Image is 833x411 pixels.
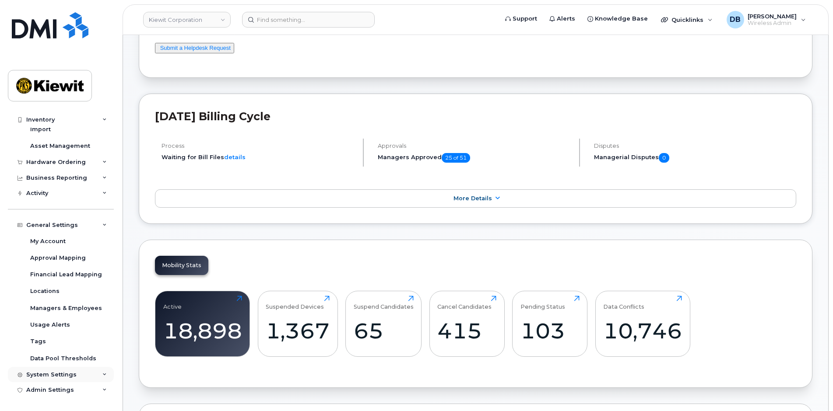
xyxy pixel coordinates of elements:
div: Active [163,296,182,310]
span: [PERSON_NAME] [748,13,797,20]
a: Suspended Devices1,367 [266,296,330,352]
li: Waiting for Bill Files [162,153,355,161]
a: Kiewit Corporation [143,12,231,28]
div: Suspend Candidates [354,296,414,310]
h4: Process [162,143,355,149]
div: Daniel Buffington [721,11,812,28]
a: Support [499,10,543,28]
span: DB [730,14,741,25]
a: Pending Status103 [520,296,580,352]
div: 103 [520,318,580,344]
div: 1,367 [266,318,330,344]
div: 65 [354,318,414,344]
div: 415 [437,318,496,344]
span: More Details [453,195,492,202]
h5: Managerial Disputes [594,153,796,163]
span: Knowledge Base [595,14,648,23]
span: Alerts [557,14,575,23]
h5: Managers Approved [378,153,572,163]
a: Suspend Candidates65 [354,296,414,352]
a: details [224,153,246,160]
span: 25 of 51 [442,153,470,163]
div: Cancel Candidates [437,296,492,310]
div: Pending Status [520,296,565,310]
h4: Disputes [594,143,796,149]
a: Data Conflicts10,746 [603,296,682,352]
div: 10,746 [603,318,682,344]
span: Quicklinks [671,16,703,23]
a: Alerts [543,10,581,28]
a: Knowledge Base [581,10,654,28]
span: Support [513,14,537,23]
button: Submit a Helpdesk Request [155,43,234,54]
a: Submit a Helpdesk Request [160,45,231,51]
h4: Approvals [378,143,572,149]
span: Wireless Admin [748,20,797,27]
input: Find something... [242,12,375,28]
a: Active18,898 [163,296,242,352]
div: Quicklinks [655,11,719,28]
div: Suspended Devices [266,296,324,310]
h2: [DATE] Billing Cycle [155,110,796,123]
span: 0 [659,153,669,163]
a: Cancel Candidates415 [437,296,496,352]
iframe: Messenger Launcher [795,373,826,404]
div: 18,898 [163,318,242,344]
div: Data Conflicts [603,296,644,310]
